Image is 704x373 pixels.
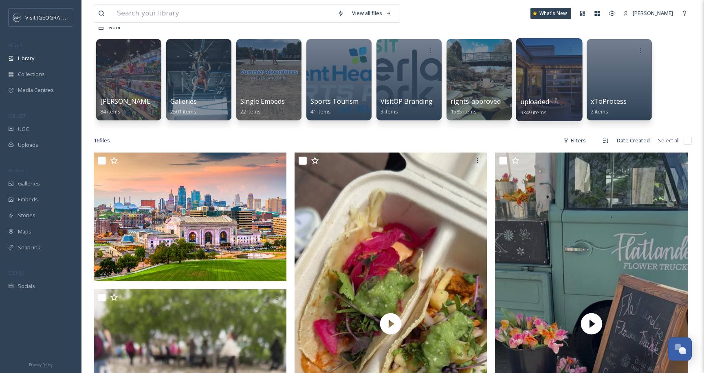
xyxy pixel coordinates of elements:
a: Root [109,22,121,32]
a: Single Embeds22 items [240,98,285,115]
span: Media Centres [18,86,54,94]
img: c3es6xdrejuflcaqpovn.png [13,13,21,22]
span: 9349 items [520,108,547,116]
a: VisitOP Branding3 items [381,98,433,115]
span: [PERSON_NAME] [633,9,673,17]
span: Maps [18,228,31,236]
span: Library [18,55,34,62]
button: Open Chat [668,337,692,361]
span: Single Embeds [240,97,285,106]
div: Date Created [613,133,654,148]
span: Uploads [18,141,38,149]
span: Sports Tourism [310,97,359,106]
span: SnapLink [18,244,40,251]
span: Visit [GEOGRAPHIC_DATA] [25,13,88,21]
a: uploaded9349 items [520,98,549,116]
input: Search your library [113,4,333,22]
span: MEDIA [8,42,22,48]
span: Embeds [18,196,38,203]
span: 2501 items [170,108,196,115]
a: What's New [530,8,571,19]
a: Privacy Policy [29,359,53,369]
span: 16 file s [94,137,110,144]
img: AdobeStock_221576753.jpeg [94,153,286,281]
span: WIDGETS [8,167,27,173]
a: View all files [348,5,396,21]
span: SOCIALS [8,270,24,276]
span: rights-approved [451,97,501,106]
span: Stories [18,212,35,219]
span: 41 items [310,108,331,115]
span: Galleries [18,180,40,188]
span: xToProcess [591,97,627,106]
span: UGC [18,125,29,133]
a: xToProcess2 items [591,98,627,115]
span: Root [109,24,121,31]
span: Galleries [170,97,197,106]
span: uploaded [520,97,549,106]
span: [PERSON_NAME] Sponsored Trip [100,97,202,106]
a: Sports Tourism41 items [310,98,359,115]
a: rights-approved1585 items [451,98,501,115]
a: [PERSON_NAME] Sponsored Trip84 items [100,98,202,115]
div: Filters [559,133,590,148]
span: VisitOP Branding [381,97,433,106]
span: Select all [658,137,680,144]
span: 2 items [591,108,608,115]
span: Privacy Policy [29,362,53,367]
a: Galleries2501 items [170,98,197,115]
span: 84 items [100,108,121,115]
span: Socials [18,282,35,290]
span: 1585 items [451,108,477,115]
span: COLLECT [8,113,26,119]
span: 22 items [240,108,261,115]
span: 3 items [381,108,398,115]
a: [PERSON_NAME] [619,5,677,21]
span: Collections [18,70,45,78]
